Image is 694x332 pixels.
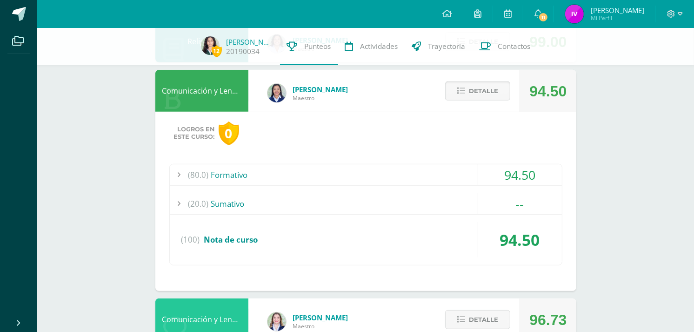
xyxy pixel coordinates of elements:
[212,45,222,57] span: 12
[201,36,220,55] img: e484bfb8fca8785d6216b8c16235e2c5.png
[155,70,248,112] div: Comunicación y Lenguaje L2
[498,41,531,51] span: Contactos
[338,28,405,65] a: Actividades
[469,311,498,328] span: Detalle
[170,164,562,185] div: Formativo
[219,122,239,145] div: 0
[267,84,286,102] img: 0720b70caab395a5f554da48e8831271.png
[478,193,562,214] div: --
[565,5,584,23] img: 63131e9f9ecefa68a367872e9c6fe8c2.png
[473,28,538,65] a: Contactos
[188,164,209,185] span: (80.0)
[204,234,258,245] span: Nota de curso
[360,41,398,51] span: Actividades
[293,94,348,102] span: Maestro
[280,28,338,65] a: Punteos
[428,41,466,51] span: Trayectoria
[478,222,562,257] div: 94.50
[529,70,567,112] div: 94.50
[538,12,548,22] span: 11
[170,193,562,214] div: Sumativo
[293,322,348,330] span: Maestro
[469,82,498,100] span: Detalle
[227,37,273,47] a: [PERSON_NAME]
[445,310,510,329] button: Detalle
[405,28,473,65] a: Trayectoria
[188,193,209,214] span: (20.0)
[591,6,644,15] span: [PERSON_NAME]
[227,47,260,56] a: 20190034
[445,81,510,101] button: Detalle
[174,126,215,141] span: Logros en este curso:
[293,85,348,94] span: [PERSON_NAME]
[478,164,562,185] div: 94.50
[267,312,286,331] img: 08390b0ccb8bb92ebf03f24154704f33.png
[181,222,200,257] span: (100)
[305,41,331,51] span: Punteos
[293,313,348,322] span: [PERSON_NAME]
[591,14,644,22] span: Mi Perfil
